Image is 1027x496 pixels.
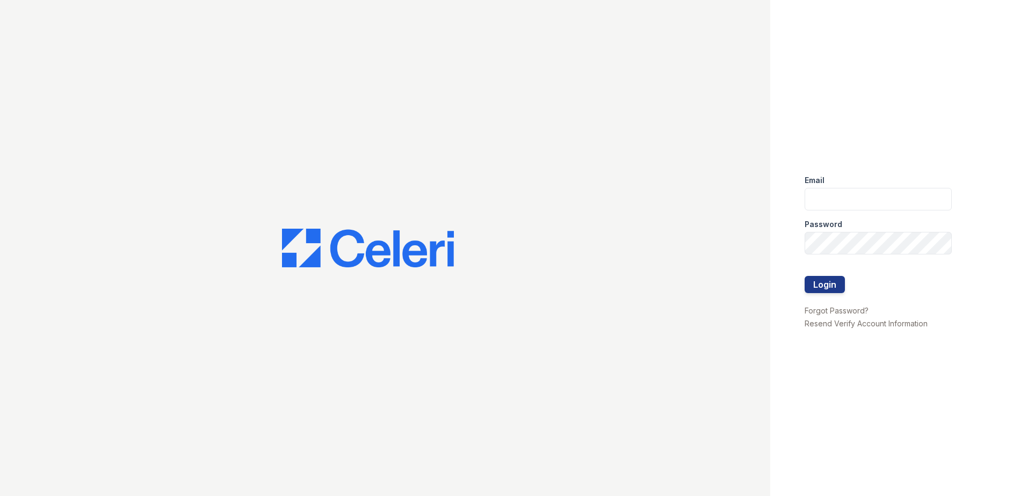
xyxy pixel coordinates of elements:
[805,219,842,230] label: Password
[282,229,454,267] img: CE_Logo_Blue-a8612792a0a2168367f1c8372b55b34899dd931a85d93a1a3d3e32e68fde9ad4.png
[805,306,869,315] a: Forgot Password?
[805,175,825,186] label: Email
[805,276,845,293] button: Login
[805,319,928,328] a: Resend Verify Account Information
